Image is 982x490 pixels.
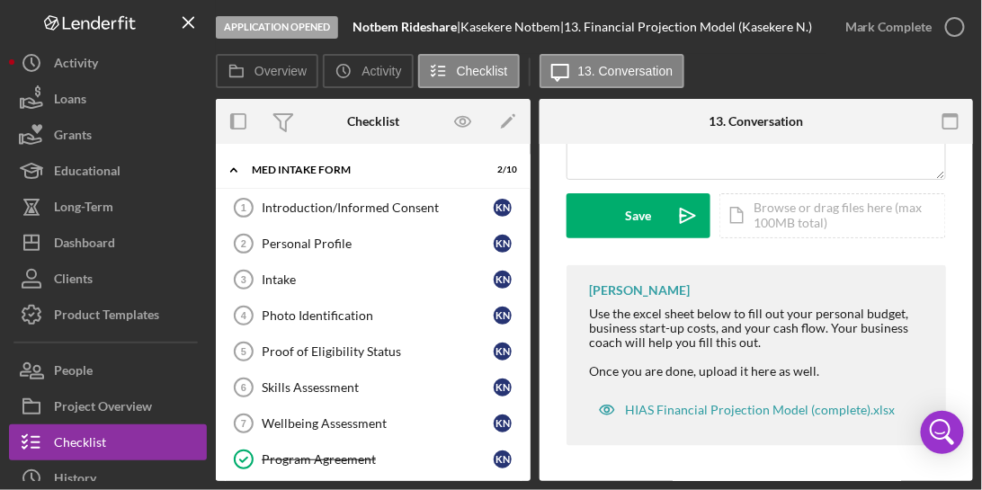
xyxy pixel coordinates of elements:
tspan: 7 [241,418,246,429]
button: Clients [9,261,207,297]
div: Grants [54,117,92,157]
button: Educational [9,153,207,189]
button: Grants [9,117,207,153]
b: Notbem Rideshare [353,19,457,34]
div: HIAS Financial Projection Model (complete).xlsx [625,403,895,417]
div: K N [494,343,512,361]
div: K N [494,450,512,468]
div: Kasekere Notbem | [460,20,564,34]
div: 13. Financial Projection Model (Kasekere N.) [564,20,812,34]
button: Activity [323,54,413,88]
div: K N [494,235,512,253]
button: Checklist [9,424,207,460]
div: [PERSON_NAME] [589,283,690,298]
tspan: 1 [241,202,246,213]
div: Personal Profile [262,236,494,251]
button: Product Templates [9,297,207,333]
div: Skills Assessment [262,380,494,395]
div: Wellbeing Assessment [262,416,494,431]
div: Checklist [347,114,399,129]
div: Introduction/Informed Consent [262,200,494,215]
div: Open Intercom Messenger [921,411,964,454]
button: HIAS Financial Projection Model (complete).xlsx [589,392,904,428]
div: Loans [54,81,86,121]
div: MED Intake Form [252,165,472,175]
div: K N [494,414,512,432]
a: 7Wellbeing AssessmentKN [225,405,522,441]
button: People [9,352,207,388]
a: 6Skills AssessmentKN [225,370,522,405]
div: 2 / 10 [485,165,517,175]
div: | [353,20,460,34]
a: 2Personal ProfileKN [225,226,522,262]
div: Proof of Eligibility Status [262,344,494,359]
div: Clients [54,261,93,301]
a: 3IntakeKN [225,262,522,298]
button: Loans [9,81,207,117]
div: Checklist [54,424,106,465]
a: Program AgreementKN [225,441,522,477]
a: 5Proof of Eligibility StatusKN [225,334,522,370]
label: Overview [254,64,307,78]
div: Application Opened [216,16,338,39]
label: 13. Conversation [578,64,674,78]
button: Project Overview [9,388,207,424]
tspan: 3 [241,274,246,285]
div: K N [494,271,512,289]
div: Project Overview [54,388,152,429]
div: K N [494,379,512,396]
div: Long-Term [54,189,113,229]
tspan: 6 [241,382,246,393]
button: Checklist [418,54,520,88]
button: Overview [216,54,318,88]
div: 13. Conversation [710,114,804,129]
button: Dashboard [9,225,207,261]
label: Checklist [457,64,508,78]
button: Save [567,193,710,238]
div: Dashboard [54,225,115,265]
div: Mark Complete [845,9,933,45]
div: Use the excel sheet below to fill out your personal budget, business start-up costs, and your cas... [589,307,928,350]
div: Activity [54,45,98,85]
tspan: 4 [241,310,247,321]
div: People [54,352,93,393]
div: Once you are done, upload it here as well. [589,364,928,379]
label: Activity [362,64,401,78]
tspan: 5 [241,346,246,357]
div: Save [626,193,652,238]
div: Intake [262,272,494,287]
div: K N [494,307,512,325]
button: Mark Complete [827,9,973,45]
a: 1Introduction/Informed ConsentKN [225,190,522,226]
a: 4Photo IdentificationKN [225,298,522,334]
div: Educational [54,153,121,193]
button: Activity [9,45,207,81]
div: Product Templates [54,297,159,337]
div: K N [494,199,512,217]
div: Photo Identification [262,308,494,323]
div: Program Agreement [262,452,494,467]
button: Long-Term [9,189,207,225]
button: 13. Conversation [540,54,685,88]
tspan: 2 [241,238,246,249]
